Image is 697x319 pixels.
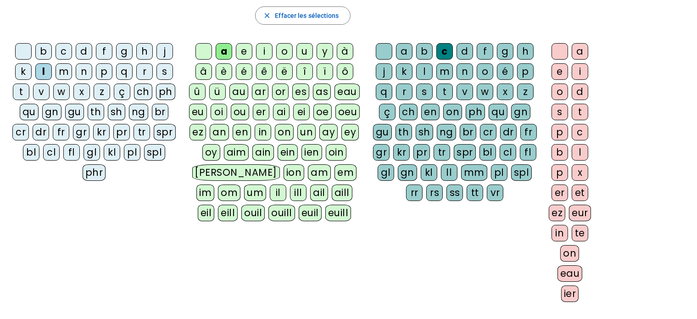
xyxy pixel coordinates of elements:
div: m [436,63,453,80]
div: ein [278,144,298,161]
div: ng [129,104,148,120]
div: s [156,63,173,80]
div: kr [93,124,110,140]
div: x [497,84,513,100]
div: um [244,185,266,201]
div: kl [104,144,120,161]
div: w [53,84,70,100]
div: gu [373,124,392,140]
div: ain [252,144,274,161]
div: b [416,43,433,60]
div: ail [310,185,328,201]
div: o [552,84,568,100]
div: il [270,185,286,201]
div: ei [293,104,310,120]
div: ez [549,205,565,221]
div: spl [144,144,165,161]
div: tr [134,124,150,140]
div: p [96,63,112,80]
div: pr [413,144,430,161]
div: fr [53,124,69,140]
div: ey [341,124,359,140]
div: a [216,43,232,60]
div: ë [276,63,293,80]
div: v [457,84,473,100]
div: eu [189,104,207,120]
div: j [156,43,173,60]
div: ar [252,84,268,100]
div: g [497,43,513,60]
div: é [236,63,252,80]
div: te [572,225,588,241]
div: c [436,43,453,60]
div: er [552,185,568,201]
div: rs [426,185,443,201]
div: ion [284,164,305,181]
div: ô [337,63,353,80]
div: euil [299,205,322,221]
div: ç [379,104,396,120]
div: ier [561,285,579,302]
div: w [477,84,493,100]
div: a [572,43,588,60]
div: spr [454,144,476,161]
div: m [56,63,72,80]
div: as [313,84,331,100]
div: c [56,43,72,60]
div: j [376,63,392,80]
div: f [477,43,493,60]
div: kr [393,144,410,161]
div: gr [73,124,89,140]
div: pr [113,124,130,140]
div: bl [23,144,39,161]
div: phr [83,164,106,181]
div: fr [520,124,537,140]
div: gn [511,104,530,120]
div: p [517,63,534,80]
div: eau [558,265,583,282]
div: cr [12,124,29,140]
div: t [13,84,29,100]
div: pl [124,144,140,161]
div: h [136,43,153,60]
div: spl [511,164,532,181]
div: ê [256,63,273,80]
div: ill [290,185,307,201]
div: d [76,43,92,60]
div: ll [441,164,457,181]
div: kl [421,164,437,181]
div: l [572,144,588,161]
div: cl [500,144,516,161]
div: eur [569,205,591,221]
div: ç [114,84,130,100]
mat-icon: close [263,11,271,20]
div: o [276,43,293,60]
div: th [88,104,104,120]
div: u [296,43,313,60]
div: es [292,84,309,100]
div: oy [202,144,220,161]
div: â [195,63,212,80]
div: bl [480,144,496,161]
div: ouil [241,205,265,221]
div: fl [520,144,536,161]
div: é [497,63,513,80]
div: eil [198,205,215,221]
div: tt [467,185,483,201]
div: s [416,84,433,100]
div: è [216,63,232,80]
div: ss [446,185,463,201]
div: ai [273,104,290,120]
div: th [396,124,412,140]
div: qu [20,104,39,120]
div: eau [335,84,360,100]
div: qu [489,104,507,120]
div: e [552,63,568,80]
div: on [560,245,579,262]
div: gu [65,104,84,120]
div: ph [156,84,175,100]
span: Effacer les sélections [275,10,339,21]
div: b [552,144,568,161]
div: oi [211,104,227,120]
div: t [572,104,588,120]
